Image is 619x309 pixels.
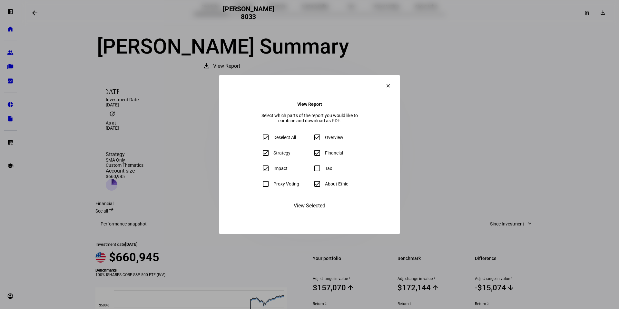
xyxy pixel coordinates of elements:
div: Select which parts of the report you would like to combine and download as PDF. [258,113,361,123]
div: Strategy [273,150,290,155]
div: About Ethic [325,181,348,186]
button: View Selected [285,198,334,214]
h4: View Report [297,102,322,107]
div: Financial [325,150,343,155]
div: Impact [273,166,288,171]
mat-icon: clear [385,83,391,89]
div: Overview [325,135,343,140]
div: Deselect All [273,135,296,140]
span: View Selected [294,198,325,214]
